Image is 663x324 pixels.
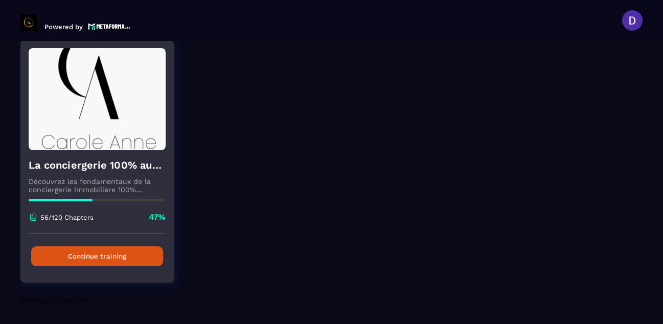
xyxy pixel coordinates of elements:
img: logo [88,22,131,31]
img: logo-branding [20,14,37,31]
p: 56/120 Chapters [40,214,94,221]
span: No more results! [20,295,87,305]
p: Découvrez les fondamentaux de la conciergerie immobilière 100% automatisée. Cette formation est c... [29,177,166,194]
a: formation-backgroundLa conciergerie 100% automatiséeDécouvrez les fondamentaux de la conciergerie... [20,40,187,295]
button: Continue training [31,246,163,266]
h4: La conciergerie 100% automatisée [29,158,166,172]
img: formation-background [29,48,166,150]
p: 47% [149,212,166,223]
p: Powered by [44,23,83,31]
